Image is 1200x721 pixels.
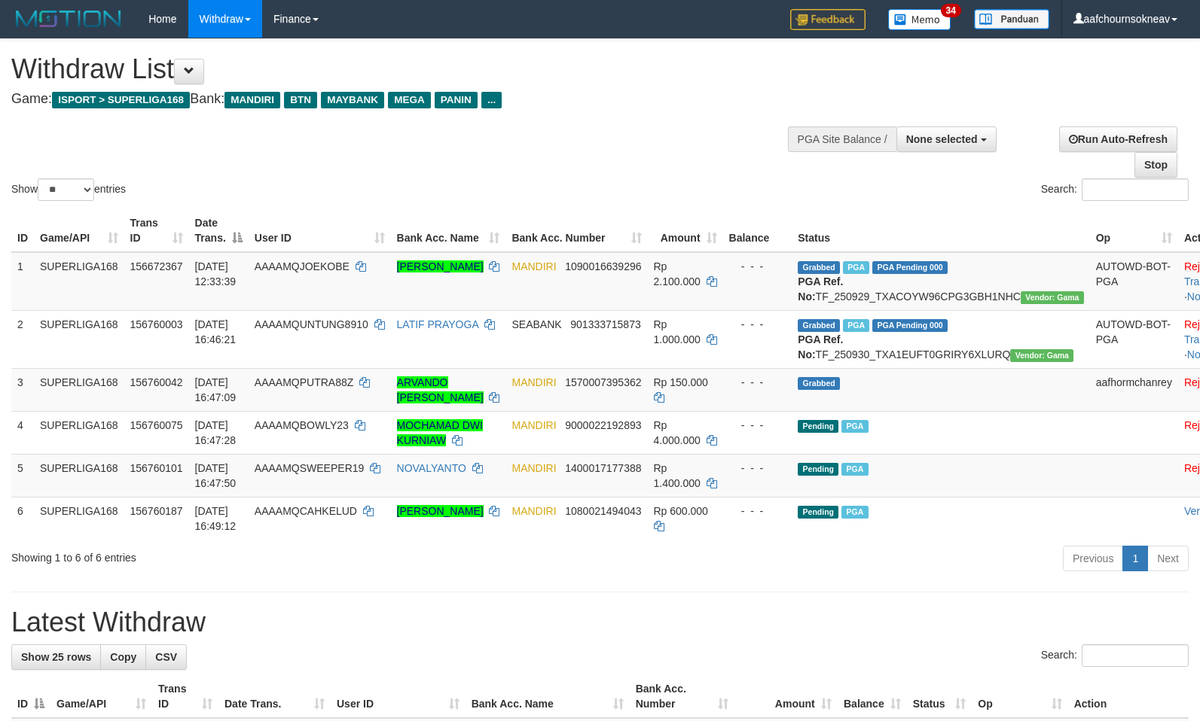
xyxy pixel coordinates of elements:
[729,317,786,332] div: - - -
[654,318,701,345] span: Rp 1.000.000
[397,376,484,403] a: ARVANDO [PERSON_NAME]
[843,261,869,274] span: Marked by aafsengchandara
[570,318,640,330] span: Copy 901333715873 to clipboard
[11,8,126,30] img: MOTION_logo.png
[792,310,1089,368] td: TF_250930_TXA1EUFT0GRIRY6XLURQ
[798,420,838,433] span: Pending
[654,376,708,388] span: Rp 150.000
[152,675,218,718] th: Trans ID: activate to sort column ascending
[284,92,317,108] span: BTN
[38,178,94,201] select: Showentries
[792,252,1089,311] td: TF_250929_TXACOYW96CPG3GBH1NHC
[195,505,237,532] span: [DATE] 16:49:12
[972,675,1067,718] th: Op: activate to sort column ascending
[974,9,1049,29] img: panduan.png
[734,675,837,718] th: Amount: activate to sort column ascending
[435,92,478,108] span: PANIN
[654,419,701,446] span: Rp 4.000.000
[843,319,869,332] span: Marked by aafheankoy
[729,259,786,274] div: - - -
[729,418,786,433] div: - - -
[505,209,647,252] th: Bank Acc. Number: activate to sort column ascending
[565,260,641,272] span: Copy 1090016639296 to clipboard
[255,260,350,272] span: AAAAMQJOEKOBE
[565,505,641,517] span: Copy 1080021494043 to clipboard
[34,497,124,540] td: SUPERLIGA168
[11,368,34,411] td: 3
[511,376,556,388] span: MANDIRI
[1059,126,1177,152] a: Run Auto-Refresh
[110,651,136,663] span: Copy
[654,260,701,287] span: Rp 2.100.000
[1090,368,1178,411] td: aafhormchanrey
[100,644,146,670] a: Copy
[565,419,641,431] span: Copy 9000022192893 to clipboard
[397,260,484,272] a: [PERSON_NAME]
[21,651,91,663] span: Show 25 rows
[130,376,183,388] span: 156760042
[34,411,124,454] td: SUPERLIGA168
[1082,644,1189,667] input: Search:
[1147,546,1189,571] a: Next
[195,462,237,489] span: [DATE] 16:47:50
[224,92,280,108] span: MANDIRI
[331,675,466,718] th: User ID: activate to sort column ascending
[872,319,948,332] span: PGA Pending
[511,318,561,330] span: SEABANK
[130,260,183,272] span: 156672367
[11,675,50,718] th: ID: activate to sort column descending
[1041,644,1189,667] label: Search:
[1090,310,1178,368] td: AUTOWD-BOT-PGA
[798,463,838,476] span: Pending
[511,260,556,272] span: MANDIRI
[195,318,237,345] span: [DATE] 16:46:21
[255,318,368,330] span: AAAAMQUNTUNG8910
[1134,152,1177,178] a: Stop
[255,505,357,517] span: AAAAMQCAHKELUD
[34,209,124,252] th: Game/API: activate to sort column ascending
[391,209,506,252] th: Bank Acc. Name: activate to sort column ascending
[511,462,556,474] span: MANDIRI
[1021,291,1084,304] span: Vendor URL: https://trx31.1velocity.biz
[729,503,786,519] div: - - -
[321,92,384,108] span: MAYBANK
[11,209,34,252] th: ID
[145,644,187,670] a: CSV
[11,544,489,565] div: Showing 1 to 6 of 6 entries
[729,375,786,390] div: - - -
[798,275,843,303] b: PGA Ref. No:
[941,4,961,17] span: 34
[155,651,177,663] span: CSV
[11,607,1189,637] h1: Latest Withdraw
[648,209,723,252] th: Amount: activate to sort column ascending
[872,261,948,274] span: PGA Pending
[838,675,907,718] th: Balance: activate to sort column ascending
[11,497,34,540] td: 6
[130,419,183,431] span: 156760075
[788,126,896,152] div: PGA Site Balance /
[511,505,556,517] span: MANDIRI
[792,209,1089,252] th: Status
[255,419,349,431] span: AAAAMQBOWLY23
[1063,546,1123,571] a: Previous
[195,260,237,287] span: [DATE] 12:33:39
[723,209,792,252] th: Balance
[1090,209,1178,252] th: Op: activate to sort column ascending
[11,252,34,311] td: 1
[397,462,466,474] a: NOVALYANTO
[790,9,866,30] img: Feedback.jpg
[255,376,353,388] span: AAAAMQPUTRA88Z
[798,506,838,519] span: Pending
[397,419,483,446] a: MOCHAMAD DWI KURNIAW
[511,419,556,431] span: MANDIRI
[11,411,34,454] td: 4
[50,675,152,718] th: Game/API: activate to sort column ascending
[34,454,124,497] td: SUPERLIGA168
[888,9,951,30] img: Button%20Memo.svg
[249,209,391,252] th: User ID: activate to sort column ascending
[466,675,630,718] th: Bank Acc. Name: activate to sort column ascending
[130,318,183,330] span: 156760003
[798,377,840,390] span: Grabbed
[841,420,868,433] span: Marked by aafsengchandara
[1082,178,1189,201] input: Search:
